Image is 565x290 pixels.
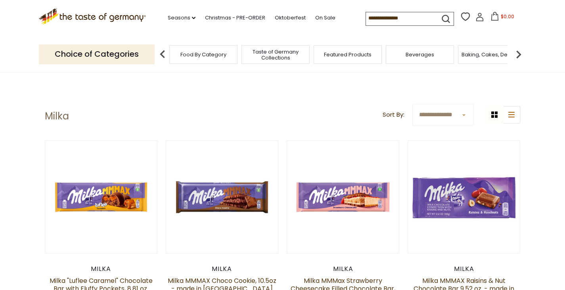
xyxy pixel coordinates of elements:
[205,13,265,22] a: Christmas - PRE-ORDER
[39,44,155,64] p: Choice of Categories
[166,265,279,273] div: Milka
[324,52,372,58] a: Featured Products
[486,12,519,24] button: $0.00
[244,49,307,61] a: Taste of Germany Collections
[408,265,521,273] div: Milka
[501,13,514,20] span: $0.00
[462,52,523,58] a: Baking, Cakes, Desserts
[168,13,195,22] a: Seasons
[275,13,306,22] a: Oktoberfest
[315,13,335,22] a: On Sale
[406,52,434,58] a: Beverages
[511,46,527,62] img: next arrow
[408,141,520,253] img: Milka Raisins & Nut Chocolate Bar
[180,52,226,58] a: Food By Category
[45,141,157,253] img: Milka Luflee Caramel
[155,46,170,62] img: previous arrow
[383,110,404,120] label: Sort By:
[45,265,158,273] div: Milka
[166,141,278,253] img: Milka MMMAX Choco Cookie
[287,141,399,253] img: Milka MMMax Strawberry Cheesecake
[287,265,400,273] div: Milka
[45,110,69,122] h1: Milka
